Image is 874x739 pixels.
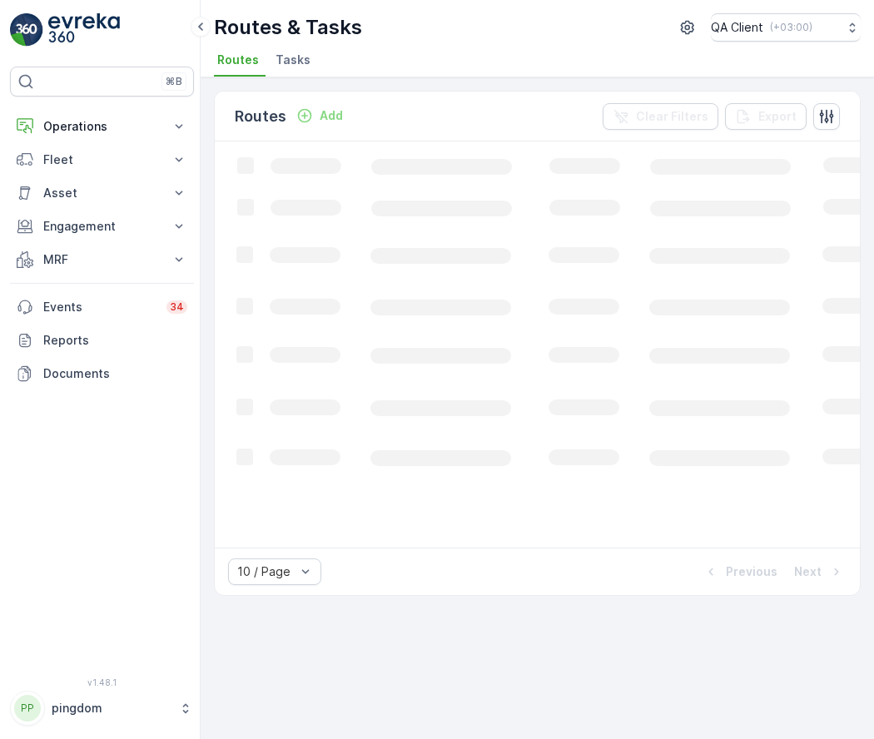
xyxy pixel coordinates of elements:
p: Documents [43,365,187,382]
p: Next [794,563,822,580]
button: PPpingdom [10,691,194,726]
p: Routes & Tasks [214,14,362,41]
button: Clear Filters [603,103,718,130]
p: pingdom [52,700,171,717]
button: Engagement [10,210,194,243]
a: Events34 [10,290,194,324]
button: Fleet [10,143,194,176]
p: Engagement [43,218,161,235]
span: Tasks [276,52,310,68]
p: Asset [43,185,161,201]
p: Routes [235,105,286,128]
p: Events [43,299,156,315]
p: Clear Filters [636,108,708,125]
button: Add [290,106,350,126]
button: QA Client(+03:00) [711,13,861,42]
div: PP [14,695,41,722]
button: Next [792,562,847,582]
button: MRF [10,243,194,276]
p: Operations [43,118,161,135]
p: MRF [43,251,161,268]
p: Add [320,107,343,124]
p: ( +03:00 ) [770,21,812,34]
a: Documents [10,357,194,390]
button: Operations [10,110,194,143]
p: Fleet [43,151,161,168]
p: QA Client [711,19,763,36]
p: 34 [170,300,184,314]
button: Export [725,103,807,130]
img: logo_light-DOdMpM7g.png [48,13,120,47]
p: ⌘B [166,75,182,88]
img: logo [10,13,43,47]
button: Asset [10,176,194,210]
button: Previous [701,562,779,582]
span: v 1.48.1 [10,677,194,687]
a: Reports [10,324,194,357]
p: Previous [726,563,777,580]
p: Export [758,108,797,125]
p: Reports [43,332,187,349]
span: Routes [217,52,259,68]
